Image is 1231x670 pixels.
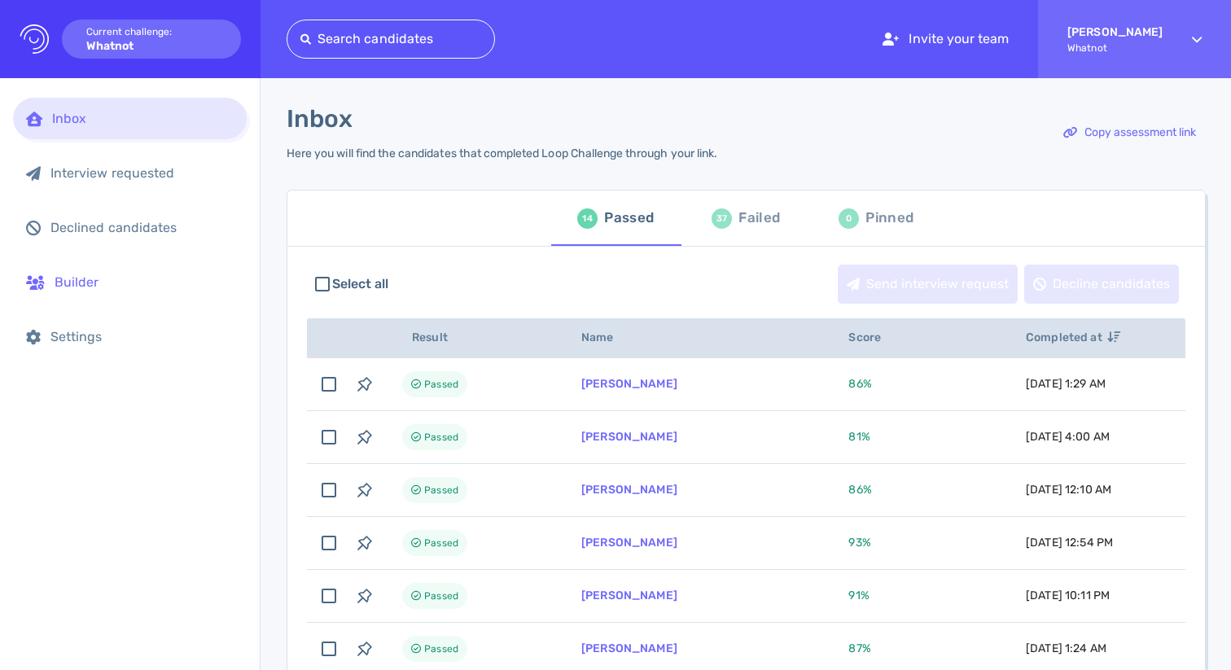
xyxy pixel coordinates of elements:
[50,165,234,181] div: Interview requested
[1026,430,1110,444] span: [DATE] 4:00 AM
[577,208,598,229] div: 14
[1026,536,1113,550] span: [DATE] 12:54 PM
[1055,114,1204,151] div: Copy assessment link
[848,536,870,550] span: 93 %
[424,586,458,606] span: Passed
[1026,589,1110,602] span: [DATE] 10:11 PM
[55,274,234,290] div: Builder
[50,220,234,235] div: Declined candidates
[287,147,717,160] div: Here you will find the candidates that completed Loop Challenge through your link.
[332,274,389,294] span: Select all
[424,639,458,659] span: Passed
[839,208,859,229] div: 0
[1026,331,1120,344] span: Completed at
[287,104,353,134] h1: Inbox
[848,642,870,655] span: 87 %
[50,329,234,344] div: Settings
[604,206,654,230] div: Passed
[1067,25,1163,39] strong: [PERSON_NAME]
[848,589,869,602] span: 91 %
[383,318,562,358] th: Result
[1026,483,1111,497] span: [DATE] 12:10 AM
[581,377,677,391] a: [PERSON_NAME]
[581,430,677,444] a: [PERSON_NAME]
[424,533,458,553] span: Passed
[1054,113,1205,152] button: Copy assessment link
[838,265,1018,304] button: Send interview request
[865,206,913,230] div: Pinned
[424,427,458,447] span: Passed
[1025,265,1178,303] div: Decline candidates
[424,374,458,394] span: Passed
[581,483,677,497] a: [PERSON_NAME]
[581,331,632,344] span: Name
[848,377,871,391] span: 86 %
[581,536,677,550] a: [PERSON_NAME]
[848,331,899,344] span: Score
[1024,265,1179,304] button: Decline candidates
[712,208,732,229] div: 37
[424,480,458,500] span: Passed
[1067,42,1163,54] span: Whatnot
[848,483,871,497] span: 86 %
[581,589,677,602] a: [PERSON_NAME]
[738,206,780,230] div: Failed
[848,430,870,444] span: 81 %
[839,265,1017,303] div: Send interview request
[581,642,677,655] a: [PERSON_NAME]
[52,111,234,126] div: Inbox
[1026,642,1106,655] span: [DATE] 1:24 AM
[1026,377,1106,391] span: [DATE] 1:29 AM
